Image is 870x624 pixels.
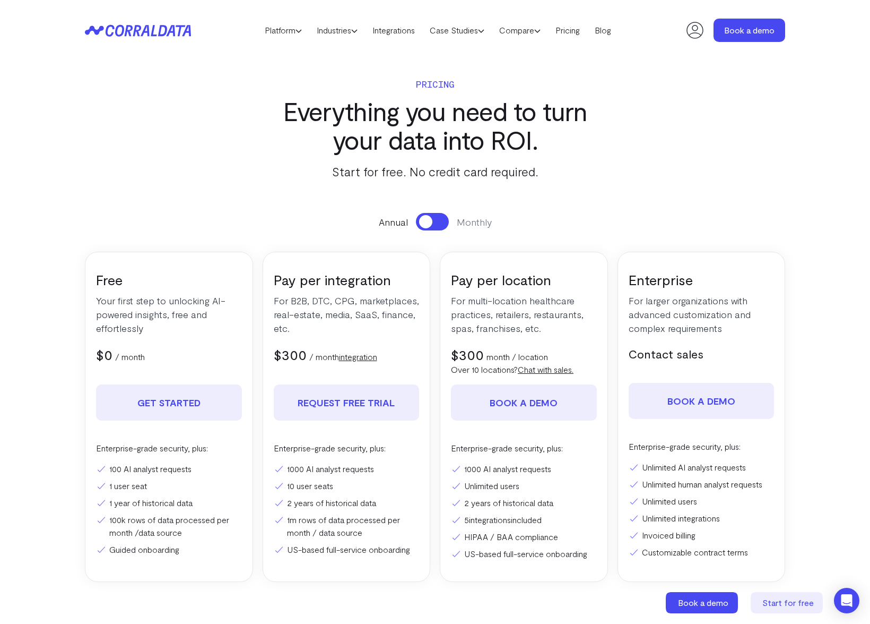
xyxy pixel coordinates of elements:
a: Chat with sales. [518,364,573,374]
a: Get Started [96,384,242,421]
h5: Contact sales [629,346,775,362]
p: Your first step to unlocking AI-powered insights, free and effortlessly [96,294,242,335]
span: $300 [274,346,307,363]
li: Unlimited users [629,495,775,508]
span: Monthly [457,215,492,229]
li: US-based full-service onboarding [451,548,597,560]
span: Annual [379,215,408,229]
p: Over 10 locations? [451,363,597,376]
li: 1000 AI analyst requests [451,463,597,475]
li: Unlimited human analyst requests [629,478,775,491]
a: Integrations [365,22,422,38]
li: 10 user seats [274,480,420,492]
p: month / location [486,351,548,363]
li: 1000 AI analyst requests [274,463,420,475]
a: Book a demo [666,592,740,613]
a: REQUEST FREE TRIAL [274,384,420,421]
a: Case Studies [422,22,492,38]
span: $300 [451,346,484,363]
li: 1 year of historical data [96,497,242,509]
p: For B2B, DTC, CPG, marketplaces, real-estate, media, SaaS, finance, etc. [274,294,420,335]
a: Platform [257,22,309,38]
li: Customizable contract terms [629,546,775,559]
p: Enterprise-grade security, plus: [274,442,420,455]
li: Invoiced billing [629,529,775,542]
a: data source [138,527,182,537]
li: Guided onboarding [96,543,242,556]
a: Pricing [548,22,587,38]
a: Compare [492,22,548,38]
span: Start for free [762,597,814,608]
li: US-based full-service onboarding [274,543,420,556]
li: Unlimited users [451,480,597,492]
li: 1 user seat [96,480,242,492]
a: integration [339,352,377,362]
li: 2 years of historical data [451,497,597,509]
li: 100 AI analyst requests [96,463,242,475]
li: 5 included [451,514,597,526]
p: Start for free. No credit card required. [263,162,607,181]
p: For multi-location healthcare practices, retailers, restaurants, spas, franchises, etc. [451,294,597,335]
p: / month [115,351,145,363]
span: Book a demo [678,597,728,608]
a: Book a demo [451,384,597,421]
a: Book a demo [629,383,775,419]
p: Enterprise-grade security, plus: [451,442,597,455]
li: 100k rows of data processed per month / [96,514,242,539]
p: Pricing [263,76,607,91]
li: Unlimited AI analyst requests [629,461,775,474]
p: Enterprise-grade security, plus: [96,442,242,455]
h3: Pay per integration [274,271,420,288]
p: For larger organizations with advanced customization and complex requirements [629,294,775,335]
h3: Free [96,271,242,288]
a: Start for free [751,592,825,613]
h3: Enterprise [629,271,775,288]
li: 2 years of historical data [274,497,420,509]
span: $0 [96,346,112,363]
a: Blog [587,22,619,38]
a: Industries [309,22,365,38]
a: integrations [469,515,511,525]
li: Unlimited integrations [629,512,775,525]
h3: Pay per location [451,271,597,288]
h3: Everything you need to turn your data into ROI. [263,97,607,154]
p: Enterprise-grade security, plus: [629,440,775,453]
li: HIPAA / BAA compliance [451,531,597,543]
p: / month [309,351,377,363]
li: 1m rows of data processed per month / data source [274,514,420,539]
a: Book a demo [714,19,785,42]
div: Open Intercom Messenger [834,588,859,613]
